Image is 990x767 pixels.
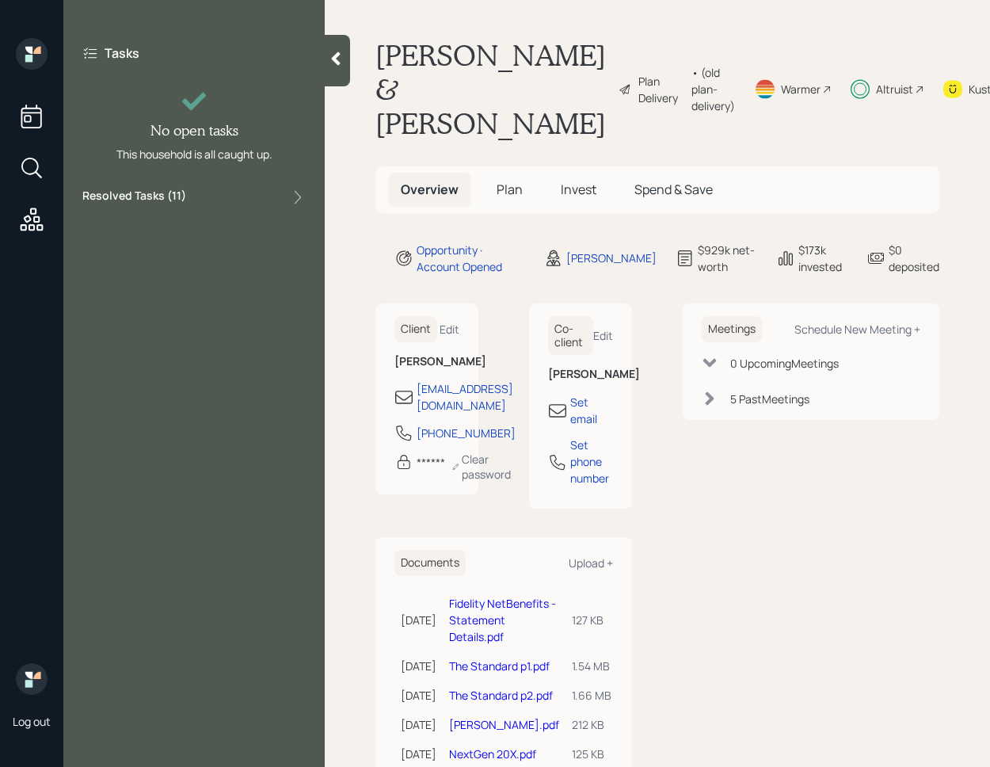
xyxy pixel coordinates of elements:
[375,38,606,141] h1: [PERSON_NAME] & [PERSON_NAME]
[449,596,556,644] a: Fidelity NetBenefits - Statement Details.pdf
[497,181,523,198] span: Plan
[572,658,611,674] div: 1.54 MB
[569,555,613,570] div: Upload +
[417,242,525,275] div: Opportunity · Account Opened
[449,658,550,674] a: The Standard p1.pdf
[781,81,821,97] div: Warmer
[570,394,613,427] div: Set email
[394,550,466,576] h6: Documents
[449,717,559,732] a: [PERSON_NAME].pdf
[730,391,809,407] div: 5 Past Meeting s
[548,368,613,381] h6: [PERSON_NAME]
[449,688,553,703] a: The Standard p2.pdf
[634,181,713,198] span: Spend & Save
[394,355,459,368] h6: [PERSON_NAME]
[440,322,459,337] div: Edit
[572,687,611,704] div: 1.66 MB
[528,423,548,440] div: EST
[566,250,657,266] div: [PERSON_NAME]
[876,81,913,97] div: Altruist
[730,355,839,372] div: 0 Upcoming Meeting s
[401,612,436,628] div: [DATE]
[150,122,238,139] h4: No open tasks
[548,316,593,356] h6: Co-client
[698,242,757,275] div: $929k net-worth
[593,328,613,343] div: Edit
[794,322,920,337] div: Schedule New Meeting +
[572,716,611,733] div: 212 KB
[417,380,513,414] div: [EMAIL_ADDRESS][DOMAIN_NAME]
[401,658,436,674] div: [DATE]
[572,746,611,762] div: 125 KB
[570,437,613,487] div: Set phone number
[798,242,847,275] div: $173k invested
[401,746,436,762] div: [DATE]
[401,716,436,733] div: [DATE]
[561,181,596,198] span: Invest
[417,425,516,441] div: [PHONE_NUMBER]
[401,181,459,198] span: Overview
[691,64,735,114] div: • (old plan-delivery)
[13,714,51,729] div: Log out
[638,73,683,106] div: Plan Delivery
[449,746,536,761] a: NextGen 20X.pdf
[702,316,762,342] h6: Meetings
[572,612,611,628] div: 127 KB
[16,663,48,695] img: retirable_logo.png
[116,146,272,162] div: This household is all caught up.
[82,188,186,207] label: Resolved Tasks ( 11 )
[394,316,437,342] h6: Client
[451,452,515,482] div: Clear password
[401,687,436,704] div: [DATE]
[105,44,139,62] label: Tasks
[889,242,939,275] div: $0 deposited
